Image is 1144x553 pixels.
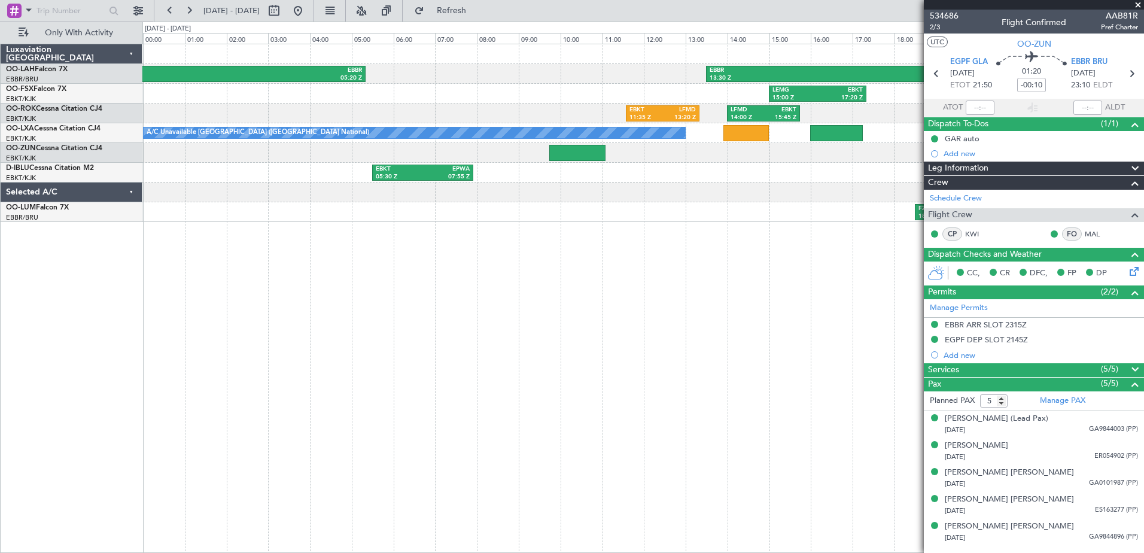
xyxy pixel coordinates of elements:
[945,479,965,488] span: [DATE]
[376,165,423,174] div: EBKT
[1093,80,1112,92] span: ELDT
[6,86,34,93] span: OO-FSX
[1089,424,1138,434] span: GA9844003 (PP)
[928,162,988,175] span: Leg Information
[6,204,36,211] span: OO-LUM
[31,29,126,37] span: Only With Activity
[6,125,34,132] span: OO-LXA
[1101,363,1118,375] span: (5/5)
[519,33,561,44] div: 09:00
[6,125,101,132] a: OO-LXACessna Citation CJ4
[772,86,818,95] div: LEMG
[894,33,936,44] div: 18:00
[710,66,951,75] div: EBBR
[6,204,69,211] a: OO-LUMFalcon 7X
[6,145,36,152] span: OO-ZUN
[1101,117,1118,130] span: (1/1)
[663,106,696,114] div: LFMD
[1089,478,1138,488] span: GA0101987 (PP)
[928,363,959,377] span: Services
[6,105,102,113] a: OO-ROKCessna Citation CJ4
[928,208,972,222] span: Flight Crew
[811,33,853,44] div: 16:00
[973,80,992,92] span: 21:50
[6,134,36,143] a: EBKT/KJK
[945,494,1074,506] div: [PERSON_NAME] [PERSON_NAME]
[930,395,975,407] label: Planned PAX
[422,173,470,181] div: 07:55 Z
[731,106,763,114] div: LFMD
[763,114,796,122] div: 15:45 Z
[918,212,970,221] div: 18:30 Z
[6,105,36,113] span: OO-ROK
[945,533,965,542] span: [DATE]
[1017,38,1051,50] span: OO-ZUN
[1002,16,1066,29] div: Flight Confirmed
[966,101,994,115] input: --:--
[629,114,662,122] div: 11:35 Z
[1030,268,1048,279] span: DFC,
[644,33,686,44] div: 12:00
[817,94,863,102] div: 17:20 Z
[145,24,191,34] div: [DATE] - [DATE]
[1071,80,1090,92] span: 23:10
[1040,395,1085,407] a: Manage PAX
[918,205,970,213] div: FZAA
[6,66,35,73] span: OO-LAH
[928,176,948,190] span: Crew
[6,165,29,172] span: D-IBLU
[942,227,962,241] div: CP
[945,467,1074,479] div: [PERSON_NAME] [PERSON_NAME]
[950,56,988,68] span: EGPF GLA
[1000,268,1010,279] span: CR
[663,114,696,122] div: 13:20 Z
[945,335,1028,345] div: EGPF DEP SLOT 2145Z
[943,102,963,114] span: ATOT
[6,86,66,93] a: OO-FSXFalcon 7X
[409,1,480,20] button: Refresh
[930,302,988,314] a: Manage Permits
[763,106,796,114] div: EBKT
[147,124,369,142] div: A/C Unavailable [GEOGRAPHIC_DATA] ([GEOGRAPHIC_DATA] National)
[930,193,982,205] a: Schedule Crew
[944,148,1138,159] div: Add new
[728,33,769,44] div: 14:00
[6,114,36,123] a: EBKT/KJK
[944,350,1138,360] div: Add new
[930,22,959,32] span: 2/3
[927,37,948,47] button: UTC
[930,10,959,22] span: 534686
[435,33,477,44] div: 07:00
[853,33,894,44] div: 17:00
[1062,227,1082,241] div: FO
[1101,22,1138,32] span: Pref Charter
[928,378,941,391] span: Pax
[13,23,130,42] button: Only With Activity
[950,68,975,80] span: [DATE]
[945,440,1008,452] div: [PERSON_NAME]
[6,75,38,84] a: EBBR/BRU
[1105,102,1125,114] span: ALDT
[6,165,94,172] a: D-IBLUCessna Citation M2
[1101,285,1118,298] span: (2/2)
[6,145,102,152] a: OO-ZUNCessna Citation CJ4
[945,413,1048,425] div: [PERSON_NAME] (Lead Pax)
[772,94,818,102] div: 15:00 Z
[268,33,310,44] div: 03:00
[352,33,394,44] div: 05:00
[945,426,965,434] span: [DATE]
[212,74,362,83] div: 05:20 Z
[561,33,603,44] div: 10:00
[731,114,763,122] div: 14:00 Z
[1089,532,1138,542] span: GA9844896 (PP)
[945,506,965,515] span: [DATE]
[945,521,1074,533] div: [PERSON_NAME] [PERSON_NAME]
[6,154,36,163] a: EBKT/KJK
[965,229,992,239] a: KWI
[686,33,728,44] div: 13:00
[629,106,662,114] div: EBKT
[967,268,980,279] span: CC,
[422,165,470,174] div: EPWA
[185,33,227,44] div: 01:00
[203,5,260,16] span: [DATE] - [DATE]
